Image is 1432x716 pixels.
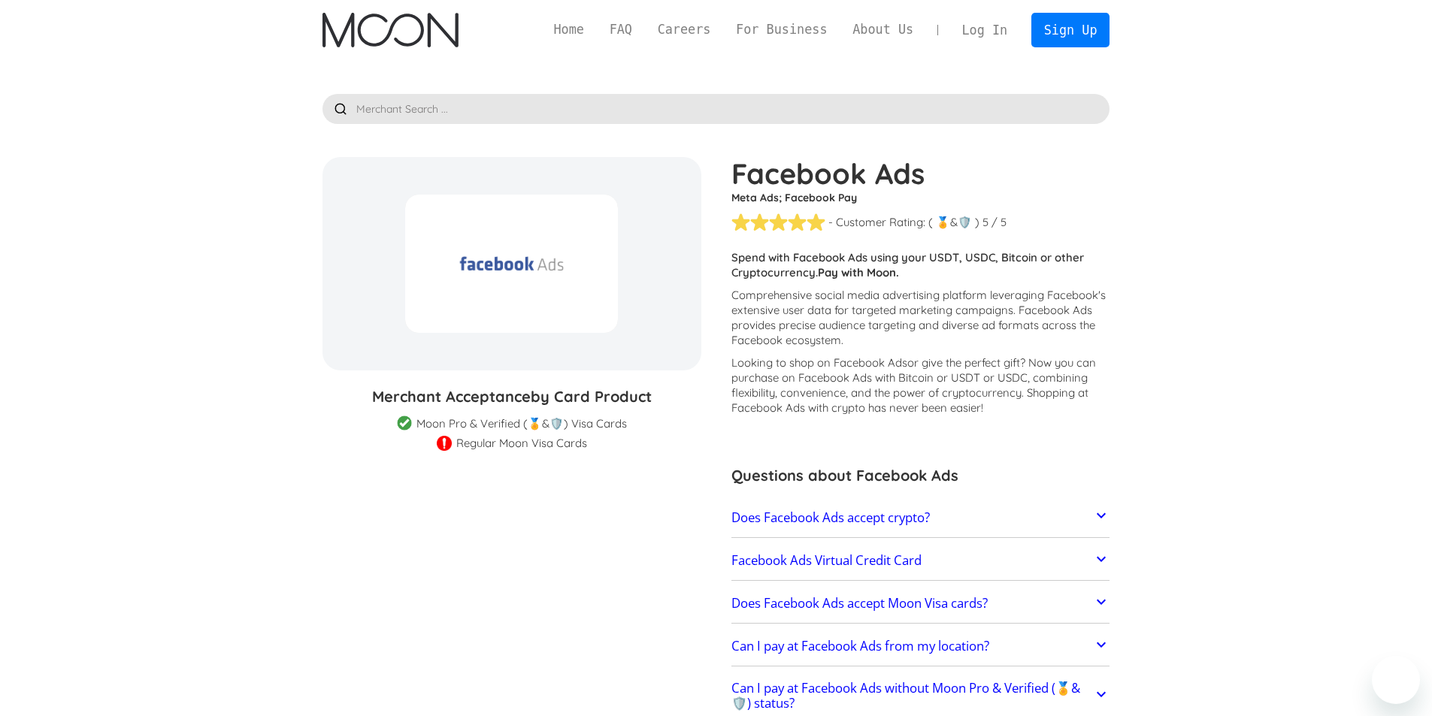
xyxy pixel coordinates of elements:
h2: Does Facebook Ads accept Moon Visa cards? [731,596,988,611]
div: 5 [982,215,988,230]
h2: Does Facebook Ads accept crypto? [731,510,930,525]
div: ( [928,215,933,230]
iframe: Tombol untuk meluncurkan jendela pesan [1372,656,1420,704]
a: Can I pay at Facebook Ads from my location? [731,631,1110,663]
h3: Questions about Facebook Ads [731,464,1110,487]
a: Does Facebook Ads accept Moon Visa cards? [731,588,1110,619]
a: Log In [949,14,1020,47]
span: by Card Product [531,387,652,406]
h2: Can I pay at Facebook Ads without Moon Pro & Verified (🏅&🛡️) status? [731,681,1093,711]
span: or give the perfect gift [907,355,1020,370]
a: home [322,13,459,47]
h1: Facebook Ads [731,157,1110,190]
a: Facebook Ads Virtual Credit Card [731,545,1110,576]
h2: Facebook Ads Virtual Credit Card [731,553,922,568]
a: For Business [723,20,840,39]
strong: Pay with Moon. [818,265,899,279]
input: Merchant Search ... [322,94,1110,124]
div: Moon Pro & Verified (🏅&🛡️) Visa Cards [416,416,627,431]
a: Does Facebook Ads accept crypto? [731,502,1110,533]
p: Looking to shop on Facebook Ads ? Now you can purchase on Facebook Ads with Bitcoin or USDT or US... [731,355,1110,415]
div: Regular Moon Visa Cards [456,436,587,451]
div: - Customer Rating: [828,215,925,230]
div: ) [975,215,979,230]
p: Comprehensive social media advertising platform leveraging Facebook's extensive user data for tar... [731,288,1110,348]
a: FAQ [597,20,645,39]
h3: Merchant Acceptance [322,385,701,408]
h5: Meta Ads; Facebook Pay [731,190,1110,205]
div: / 5 [992,215,1007,230]
p: Spend with Facebook Ads using your USDT, USDC, Bitcoin or other Cryptocurrency. [731,250,1110,280]
a: Sign Up [1031,13,1110,47]
a: Home [541,20,597,39]
h2: Can I pay at Facebook Ads from my location? [731,639,989,654]
a: About Us [840,20,926,39]
div: 🏅&🛡️ [936,215,972,230]
img: Moon Logo [322,13,459,47]
a: Careers [645,20,723,39]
